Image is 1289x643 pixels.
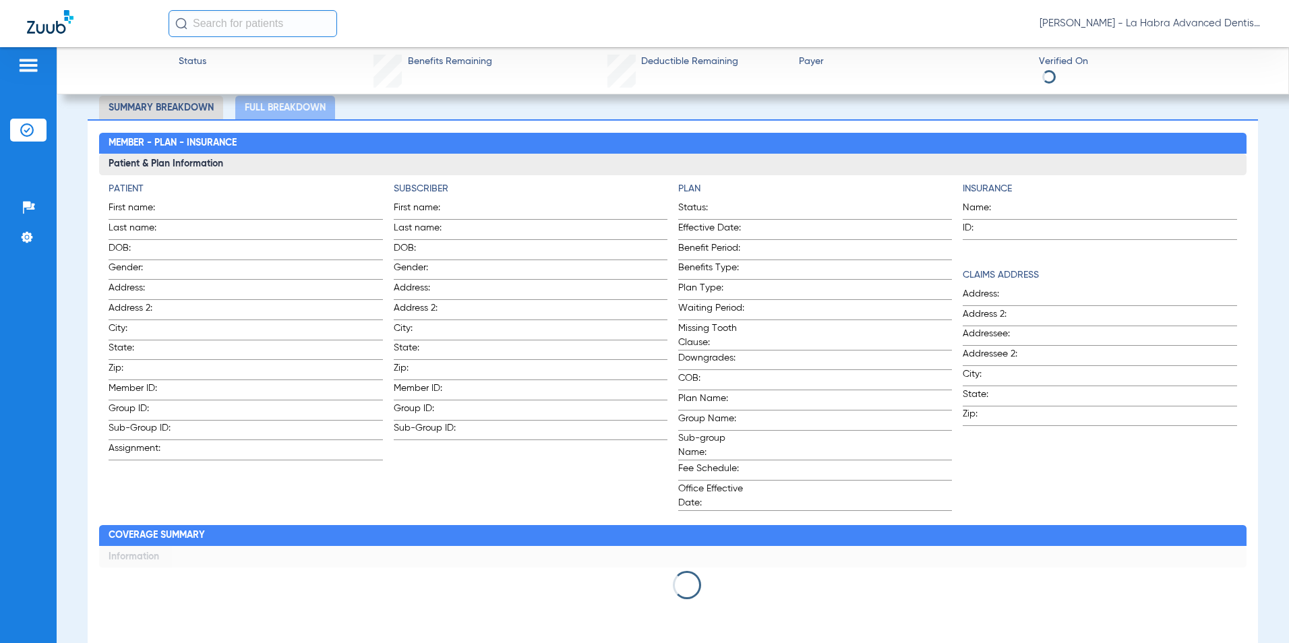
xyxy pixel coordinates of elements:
[109,341,175,359] span: State:
[678,482,744,510] span: Office Effective Date:
[678,371,744,390] span: COB:
[99,525,1247,547] h2: Coverage Summary
[963,388,1029,406] span: State:
[394,281,460,299] span: Address:
[963,407,1029,425] span: Zip:
[109,441,175,460] span: Assignment:
[235,96,335,119] li: Full Breakdown
[641,55,738,69] span: Deductible Remaining
[109,361,175,379] span: Zip:
[109,301,175,319] span: Address 2:
[963,182,1236,196] h4: Insurance
[109,402,175,420] span: Group ID:
[678,392,744,410] span: Plan Name:
[1040,17,1262,30] span: [PERSON_NAME] - La Habra Advanced Dentistry | Unison Dental Group
[799,55,1027,69] span: Payer
[394,402,460,420] span: Group ID:
[109,381,175,400] span: Member ID:
[394,221,460,239] span: Last name:
[963,287,1029,305] span: Address:
[394,381,460,400] span: Member ID:
[678,281,744,299] span: Plan Type:
[109,421,175,439] span: Sub-Group ID:
[678,321,744,350] span: Missing Tooth Clause:
[394,301,460,319] span: Address 2:
[963,367,1029,386] span: City:
[109,182,382,196] h4: Patient
[99,96,223,119] li: Summary Breakdown
[963,221,1000,239] span: ID:
[678,221,744,239] span: Effective Date:
[394,241,460,259] span: DOB:
[678,351,744,369] span: Downgrades:
[394,421,460,439] span: Sub-Group ID:
[18,57,39,73] img: hamburger-icon
[109,221,175,239] span: Last name:
[963,307,1029,326] span: Address 2:
[394,261,460,279] span: Gender:
[963,327,1029,345] span: Addressee:
[109,321,175,340] span: City:
[99,154,1247,175] h3: Patient & Plan Information
[27,10,73,34] img: Zuub Logo
[963,268,1236,282] h4: Claims Address
[678,261,744,279] span: Benefits Type:
[179,55,206,69] span: Status
[678,431,744,460] span: Sub-group Name:
[678,412,744,430] span: Group Name:
[678,182,952,196] h4: Plan
[394,341,460,359] span: State:
[394,361,460,379] span: Zip:
[99,133,1247,154] h2: Member - Plan - Insurance
[169,10,337,37] input: Search for patients
[678,201,744,219] span: Status:
[1039,55,1267,69] span: Verified On
[678,301,744,319] span: Waiting Period:
[394,201,460,219] span: First name:
[109,281,175,299] span: Address:
[678,462,744,480] span: Fee Schedule:
[175,18,187,30] img: Search Icon
[678,241,744,259] span: Benefit Period:
[394,182,667,196] h4: Subscriber
[109,201,175,219] span: First name:
[394,321,460,340] span: City:
[109,261,175,279] span: Gender:
[1222,578,1289,643] iframe: Chat Widget
[963,201,1000,219] span: Name:
[963,347,1029,365] span: Addressee 2:
[408,55,492,69] span: Benefits Remaining
[109,241,175,259] span: DOB:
